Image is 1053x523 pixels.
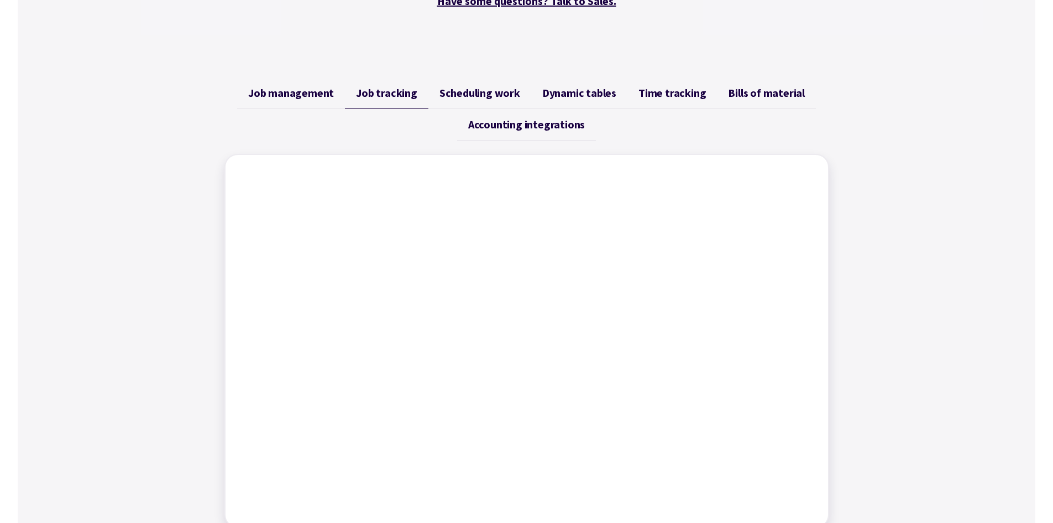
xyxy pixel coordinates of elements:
[237,166,817,516] iframe: Factory - Tracking jobs using Workflow
[439,86,520,100] span: Scheduling work
[356,86,417,100] span: Job tracking
[248,86,334,100] span: Job management
[542,86,616,100] span: Dynamic tables
[869,403,1053,523] iframe: Chat Widget
[468,118,585,131] span: Accounting integrations
[638,86,706,100] span: Time tracking
[728,86,805,100] span: Bills of material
